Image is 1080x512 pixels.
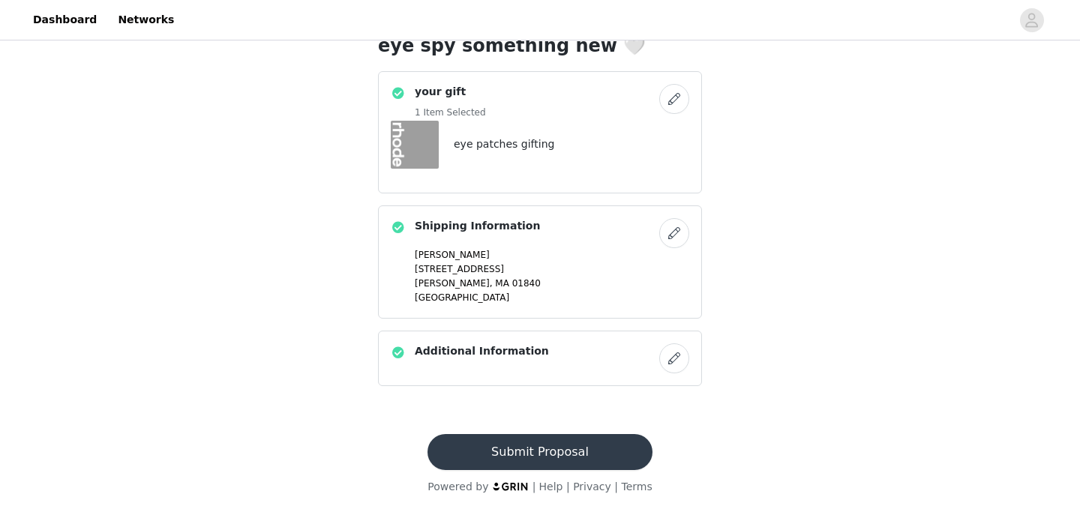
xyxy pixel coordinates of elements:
[378,205,702,319] div: Shipping Information
[427,481,488,493] span: Powered by
[109,3,183,37] a: Networks
[391,121,439,169] img: eye patches gifting
[454,136,554,152] h4: eye patches gifting
[378,32,702,59] h1: eye spy something new 🤍
[415,278,493,289] span: [PERSON_NAME],
[566,481,570,493] span: |
[415,248,689,262] p: [PERSON_NAME]
[614,481,618,493] span: |
[415,262,689,276] p: [STREET_ADDRESS]
[415,343,549,359] h4: Additional Information
[378,71,702,193] div: your gift
[24,3,106,37] a: Dashboard
[573,481,611,493] a: Privacy
[532,481,536,493] span: |
[512,278,541,289] span: 01840
[415,291,689,304] p: [GEOGRAPHIC_DATA]
[495,278,509,289] span: MA
[415,106,486,119] h5: 1 Item Selected
[415,218,540,234] h4: Shipping Information
[539,481,563,493] a: Help
[427,434,652,470] button: Submit Proposal
[1024,8,1039,32] div: avatar
[378,331,702,386] div: Additional Information
[492,481,529,491] img: logo
[415,84,486,100] h4: your gift
[621,481,652,493] a: Terms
